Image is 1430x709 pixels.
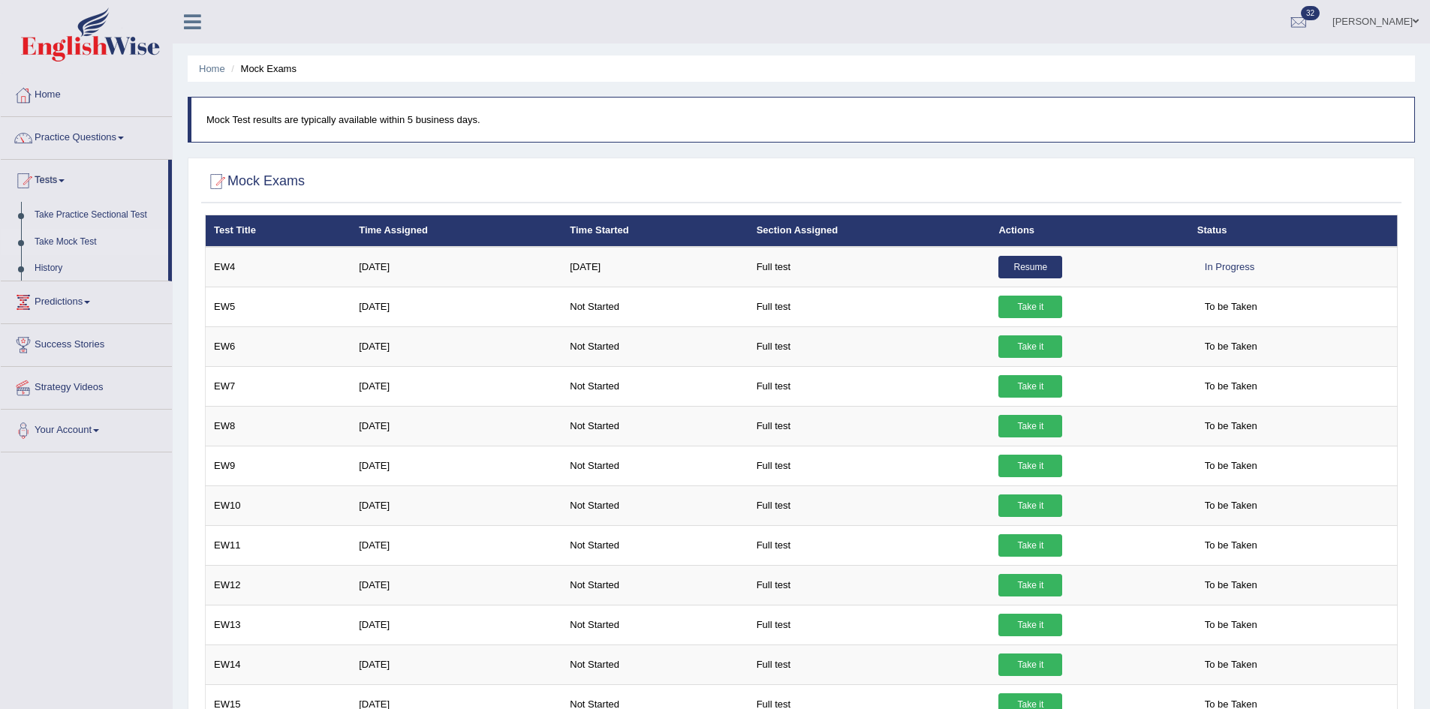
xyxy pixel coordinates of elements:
[1,410,172,447] a: Your Account
[561,644,748,684] td: Not Started
[748,525,991,565] td: Full test
[748,605,991,644] td: Full test
[998,415,1062,437] a: Take it
[1,324,172,362] a: Success Stories
[1,281,172,319] a: Predictions
[1,160,168,197] a: Tests
[748,287,991,326] td: Full test
[205,170,305,193] h2: Mock Exams
[206,215,351,247] th: Test Title
[206,565,351,605] td: EW12
[998,494,1062,517] a: Take it
[998,653,1062,676] a: Take it
[561,215,748,247] th: Time Started
[990,215,1188,247] th: Actions
[351,366,561,406] td: [DATE]
[1197,534,1265,557] span: To be Taken
[1,367,172,404] a: Strategy Videos
[199,63,225,74] a: Home
[28,229,168,256] a: Take Mock Test
[351,446,561,485] td: [DATE]
[351,215,561,247] th: Time Assigned
[1,74,172,112] a: Home
[206,287,351,326] td: EW5
[561,446,748,485] td: Not Started
[206,366,351,406] td: EW7
[351,605,561,644] td: [DATE]
[998,296,1062,318] a: Take it
[998,574,1062,596] a: Take it
[351,644,561,684] td: [DATE]
[998,534,1062,557] a: Take it
[1197,455,1265,477] span: To be Taken
[998,614,1062,636] a: Take it
[206,485,351,525] td: EW10
[351,247,561,287] td: [DATE]
[206,326,351,366] td: EW6
[561,287,748,326] td: Not Started
[748,247,991,287] td: Full test
[561,525,748,565] td: Not Started
[206,247,351,287] td: EW4
[561,485,748,525] td: Not Started
[206,605,351,644] td: EW13
[1189,215,1398,247] th: Status
[227,62,297,76] li: Mock Exams
[351,326,561,366] td: [DATE]
[1197,335,1265,358] span: To be Taken
[1301,6,1320,20] span: 32
[561,565,748,605] td: Not Started
[748,446,991,485] td: Full test
[748,485,991,525] td: Full test
[206,446,351,485] td: EW9
[1197,494,1265,517] span: To be Taken
[351,565,561,605] td: [DATE]
[28,255,168,282] a: History
[1,117,172,155] a: Practice Questions
[1197,375,1265,398] span: To be Taken
[351,406,561,446] td: [DATE]
[1197,614,1265,636] span: To be Taken
[1197,574,1265,596] span: To be Taken
[561,247,748,287] td: [DATE]
[351,287,561,326] td: [DATE]
[206,525,351,565] td: EW11
[748,565,991,605] td: Full test
[561,605,748,644] td: Not Started
[998,375,1062,398] a: Take it
[748,406,991,446] td: Full test
[206,113,1399,127] p: Mock Test results are typically available within 5 business days.
[748,366,991,406] td: Full test
[748,644,991,684] td: Full test
[1197,653,1265,676] span: To be Taken
[561,366,748,406] td: Not Started
[351,485,561,525] td: [DATE]
[998,256,1062,278] a: Resume
[748,326,991,366] td: Full test
[561,406,748,446] td: Not Started
[28,202,168,229] a: Take Practice Sectional Test
[748,215,991,247] th: Section Assigned
[561,326,748,366] td: Not Started
[1197,415,1265,437] span: To be Taken
[1197,296,1265,318] span: To be Taken
[998,335,1062,358] a: Take it
[206,644,351,684] td: EW14
[351,525,561,565] td: [DATE]
[206,406,351,446] td: EW8
[998,455,1062,477] a: Take it
[1197,256,1262,278] div: In Progress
